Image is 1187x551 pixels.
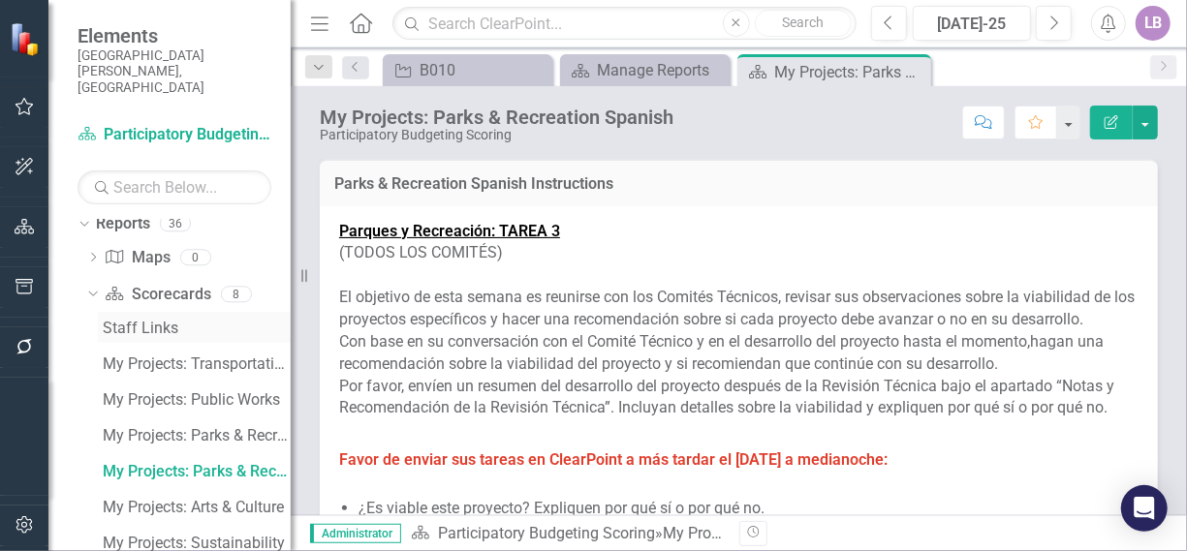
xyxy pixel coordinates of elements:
h3: Parks & Recreation Spanish Instructions [334,175,1143,193]
div: 8 [221,286,252,302]
a: Participatory Budgeting Scoring [78,124,271,146]
span: Por favor, envíen un resumen del desarrollo del proyecto después de la Revisión Técnica bajo el a... [339,377,1062,395]
div: [DATE]-25 [920,13,1025,36]
a: B010 [388,58,547,82]
input: Search Below... [78,170,271,204]
span: (TODOS LOS COMITÉS) [339,243,503,261]
a: My Projects: Transportation [98,348,291,379]
a: Reports [96,213,150,235]
div: Participatory Budgeting Scoring [320,128,673,142]
span: . [994,354,998,373]
span: El objetivo de esta semana es reunirse con los Comités Técnicos, revisar sus observaciones sobre ... [339,288,1135,328]
span: Administrator [310,524,401,543]
div: My Projects: Parks & Recreation Spanish [774,60,926,84]
a: Participatory Budgeting Scoring [438,524,655,542]
div: My Projects: Transportation [103,355,291,373]
div: My Projects: Parks & Recreation [103,427,291,444]
span: Search [782,15,824,30]
div: My Projects: Parks & Recreation Spanish [103,463,291,480]
a: My Projects: Arts & Culture [98,491,291,522]
div: » [411,523,725,545]
span: ¿Es viable este proyecto? Expliquen por qué sí o por qué no. [359,499,765,517]
strong: Parques y Recreación: TAREA 3 [339,222,560,240]
span: hagan una recomendación sobre la viabilidad del proyecto y si recomiendan que continúe con su des... [339,332,1104,373]
button: [DATE]-25 [913,6,1032,41]
button: Search [755,10,852,37]
span: Elements [78,24,271,47]
div: 36 [160,216,191,232]
span: ”. Incluyan detalles sobre la viabilidad y expliquen por qué sí o por qué no. [605,398,1108,416]
input: Search ClearPoint... [392,7,856,41]
div: My Projects: Parks & Recreation Spanish [663,524,940,542]
a: My Projects: Parks & Recreation [98,419,291,450]
div: My Projects: Arts & Culture [103,499,291,516]
a: Maps [105,247,170,269]
a: Scorecards [105,284,210,306]
small: [GEOGRAPHIC_DATA][PERSON_NAME], [GEOGRAPHIC_DATA] [78,47,271,95]
img: ClearPoint Strategy [10,21,44,55]
span: : [884,450,888,469]
span: Con base en su conversación con el Comité Técnico y en el desarrollo del proyecto hasta el momento, [339,332,1030,351]
div: My Projects: Parks & Recreation Spanish [320,107,673,128]
button: LB [1136,6,1171,41]
div: 0 [180,249,211,265]
div: Open Intercom Messenger [1121,485,1168,532]
a: My Projects: Public Works [98,383,291,414]
div: Staff Links [103,320,291,337]
div: My Projects: Public Works [103,391,291,409]
a: My Projects: Parks & Recreation Spanish [98,455,291,486]
div: Manage Reports [597,58,725,82]
span: Favor de enviar sus tareas en ClearPoint a más tardar el [DATE] a medianoche [339,450,884,469]
a: Manage Reports [565,58,725,82]
div: B010 [420,58,547,82]
a: Staff Links [98,312,291,343]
